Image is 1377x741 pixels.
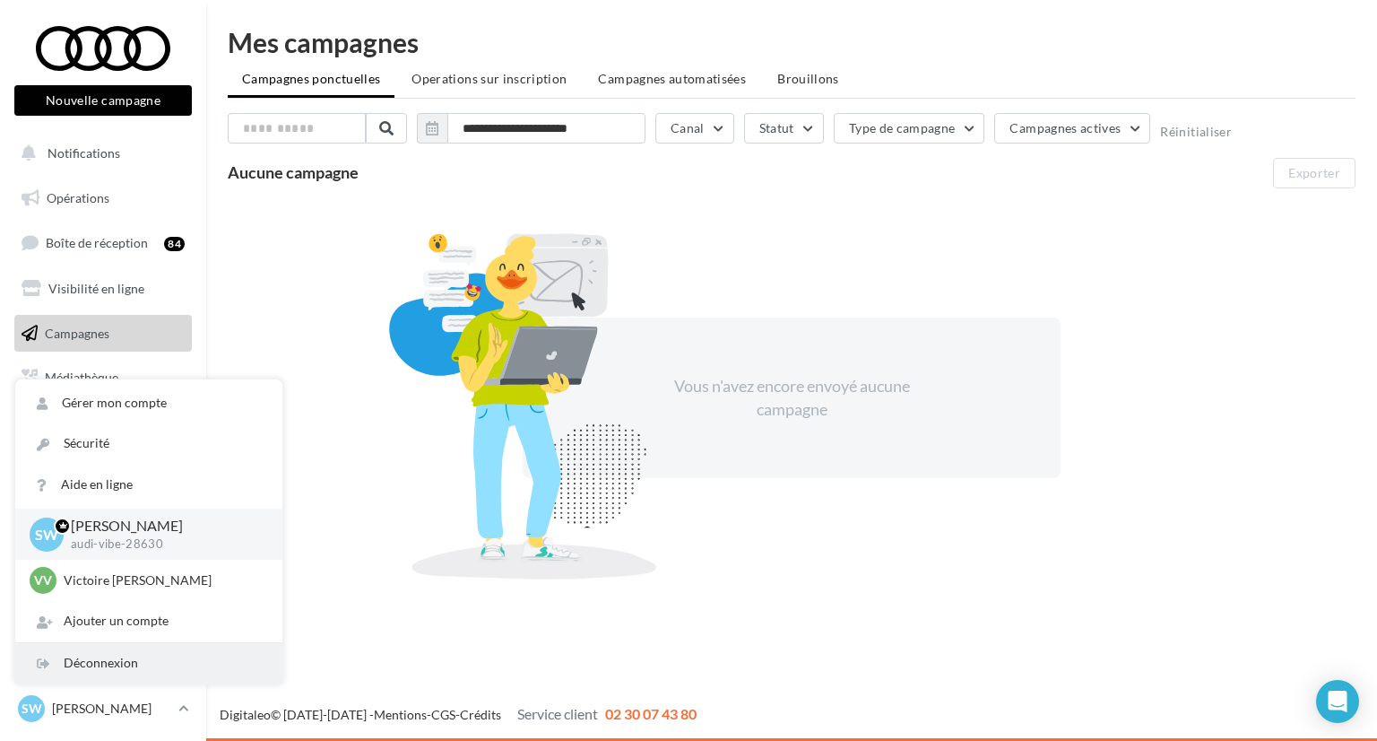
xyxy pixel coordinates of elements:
[34,571,52,589] span: VV
[220,707,271,722] a: Digitaleo
[1273,158,1355,188] button: Exporter
[605,705,697,722] span: 02 30 07 43 80
[11,179,195,217] a: Opérations
[598,71,746,86] span: Campagnes automatisées
[517,705,598,722] span: Service client
[164,237,185,251] div: 84
[228,162,359,182] span: Aucune campagne
[48,145,120,161] span: Notifications
[14,692,192,726] a: SW [PERSON_NAME]
[71,536,254,553] p: audi-vibe-28630
[431,707,455,722] a: CGS
[11,359,195,397] a: Médiathèque
[64,571,261,589] p: Victoire [PERSON_NAME]
[35,524,58,545] span: SW
[228,29,1355,56] div: Mes campagnes
[1009,120,1121,135] span: Campagnes actives
[777,71,839,86] span: Brouillons
[22,700,42,718] span: SW
[45,370,118,385] span: Médiathèque
[637,375,946,421] div: Vous n'avez encore envoyé aucune campagne
[994,113,1150,144] button: Campagnes actives
[15,643,282,684] div: Déconnexion
[14,85,192,116] button: Nouvelle campagne
[460,707,501,722] a: Crédits
[48,281,144,296] span: Visibilité en ligne
[655,113,734,144] button: Canal
[1160,125,1232,139] button: Réinitialiser
[15,465,282,505] a: Aide en ligne
[45,325,109,340] span: Campagnes
[411,71,567,86] span: Operations sur inscription
[220,707,697,722] span: © [DATE]-[DATE] - - -
[744,113,824,144] button: Statut
[71,516,254,536] p: [PERSON_NAME]
[11,135,188,172] button: Notifications
[47,190,109,205] span: Opérations
[52,700,171,718] p: [PERSON_NAME]
[1316,680,1359,723] div: Open Intercom Messenger
[374,707,427,722] a: Mentions
[15,601,282,641] div: Ajouter un compte
[11,270,195,308] a: Visibilité en ligne
[15,383,282,423] a: Gérer mon compte
[11,315,195,353] a: Campagnes
[46,235,148,250] span: Boîte de réception
[15,423,282,464] a: Sécurité
[11,404,195,457] a: PLV et print personnalisable
[834,113,985,144] button: Type de campagne
[11,223,195,262] a: Boîte de réception84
